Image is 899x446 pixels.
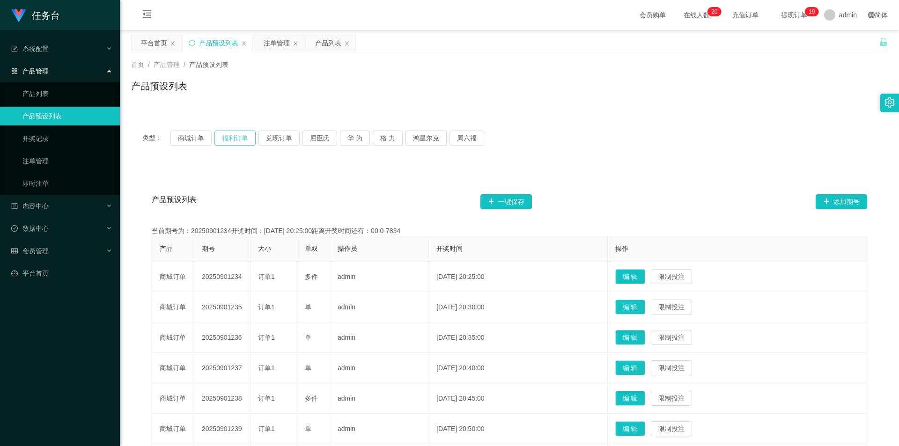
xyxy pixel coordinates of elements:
[258,425,275,432] span: 订单1
[258,273,275,280] span: 订单1
[11,67,49,75] span: 产品管理
[264,34,290,52] div: 注单管理
[868,12,875,18] i: 图标: global
[615,391,645,406] button: 编 辑
[11,45,49,52] span: 系统配置
[194,292,251,322] td: 20250901235
[305,303,311,311] span: 单
[194,262,251,292] td: 20250901234
[728,12,763,18] span: 充值订单
[199,34,238,52] div: 产品预设列表
[330,262,429,292] td: admin
[405,131,447,146] button: 鸿星尔克
[131,79,187,93] h1: 产品预设列表
[184,61,185,68] span: /
[436,245,463,252] span: 开奖时间
[152,262,194,292] td: 商城订单
[258,334,275,341] span: 订单1
[258,245,271,252] span: 大小
[429,383,607,414] td: [DATE] 20:45:00
[154,61,180,68] span: 产品管理
[241,41,247,46] i: 图标: close
[189,61,228,68] span: 产品预设列表
[148,61,150,68] span: /
[152,292,194,322] td: 商城订单
[449,131,484,146] button: 周六福
[651,269,692,284] button: 限制投注
[429,292,607,322] td: [DATE] 20:30:00
[11,247,49,255] span: 会员管理
[615,245,628,252] span: 操作
[11,45,18,52] i: 图标: form
[170,131,212,146] button: 商城订单
[809,7,812,16] p: 1
[305,425,311,432] span: 单
[340,131,370,146] button: 华 为
[651,360,692,375] button: 限制投注
[615,421,645,436] button: 编 辑
[651,300,692,314] button: 限制投注
[315,34,341,52] div: 产品列表
[152,353,194,383] td: 商城订单
[615,269,645,284] button: 编 辑
[142,131,170,146] span: 类型：
[305,245,318,252] span: 单双
[11,248,18,254] i: 图标: table
[152,226,867,236] div: 当前期号为：20250901234开奖时间：[DATE] 20:25:00距离开奖时间还有：00:0-7834
[194,353,251,383] td: 20250901237
[330,383,429,414] td: admin
[202,245,215,252] span: 期号
[22,129,112,148] a: 开奖记录
[776,12,812,18] span: 提现订单
[651,391,692,406] button: 限制投注
[152,383,194,414] td: 商城订单
[11,68,18,74] i: 图标: appstore-o
[305,395,318,402] span: 多件
[302,131,337,146] button: 屈臣氏
[715,7,718,16] p: 0
[429,353,607,383] td: [DATE] 20:40:00
[194,322,251,353] td: 20250901236
[258,131,300,146] button: 兑现订单
[707,7,721,16] sup: 20
[152,322,194,353] td: 商城订单
[11,11,60,19] a: 任务台
[11,202,49,210] span: 内容中心
[330,414,429,444] td: admin
[429,262,607,292] td: [DATE] 20:25:00
[805,7,818,16] sup: 19
[152,194,197,209] span: 产品预设列表
[884,97,895,108] i: 图标: setting
[615,330,645,345] button: 编 辑
[160,245,173,252] span: 产品
[258,395,275,402] span: 订单1
[338,245,357,252] span: 操作员
[258,364,275,372] span: 订单1
[152,414,194,444] td: 商城订单
[22,107,112,125] a: 产品预设列表
[615,300,645,314] button: 编 辑
[330,292,429,322] td: admin
[305,364,311,372] span: 单
[816,194,867,209] button: 图标: plus添加期号
[32,0,60,30] h1: 任务台
[194,383,251,414] td: 20250901238
[344,41,350,46] i: 图标: close
[170,41,176,46] i: 图标: close
[330,353,429,383] td: admin
[11,9,26,22] img: logo.9652507e.png
[131,61,144,68] span: 首页
[305,334,311,341] span: 单
[293,41,298,46] i: 图标: close
[679,12,715,18] span: 在线人数
[615,360,645,375] button: 编 辑
[812,7,815,16] p: 9
[305,273,318,280] span: 多件
[651,330,692,345] button: 限制投注
[11,203,18,209] i: 图标: profile
[11,225,18,232] i: 图标: check-circle-o
[131,0,163,30] i: 图标: menu-fold
[141,34,167,52] div: 平台首页
[429,414,607,444] td: [DATE] 20:50:00
[879,38,888,46] i: 图标: unlock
